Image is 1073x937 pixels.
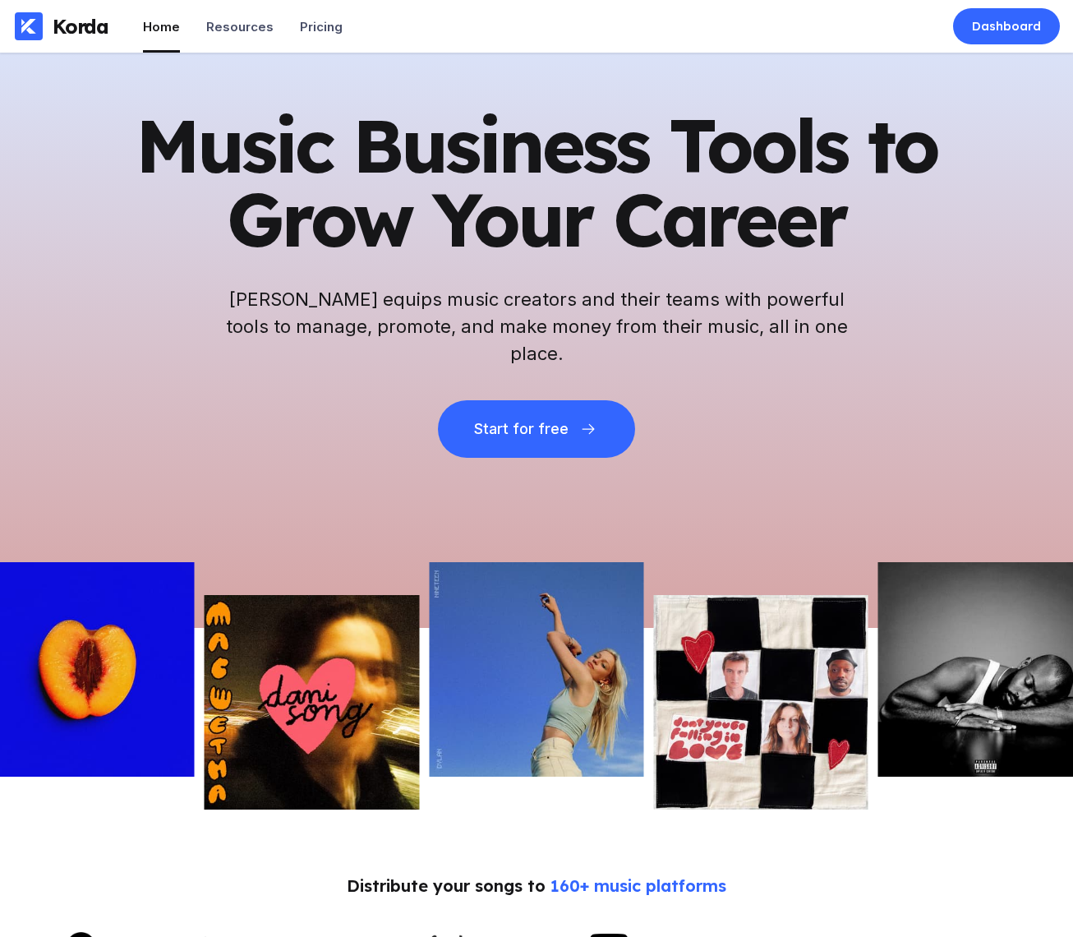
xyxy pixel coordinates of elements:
[550,875,726,896] span: 160+ music platforms
[474,421,568,437] div: Start for free
[206,19,274,35] div: Resources
[654,595,868,810] img: Picture of the author
[972,18,1041,35] div: Dashboard
[300,19,343,35] div: Pricing
[53,14,108,39] div: Korda
[430,562,644,777] img: Picture of the author
[953,8,1060,44] a: Dashboard
[438,400,635,458] button: Start for free
[347,875,726,896] div: Distribute your songs to
[143,19,180,35] div: Home
[205,595,419,810] img: Picture of the author
[224,286,849,367] h2: [PERSON_NAME] equips music creators and their teams with powerful tools to manage, promote, and m...
[134,108,939,256] h1: Music Business Tools to Grow Your Career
